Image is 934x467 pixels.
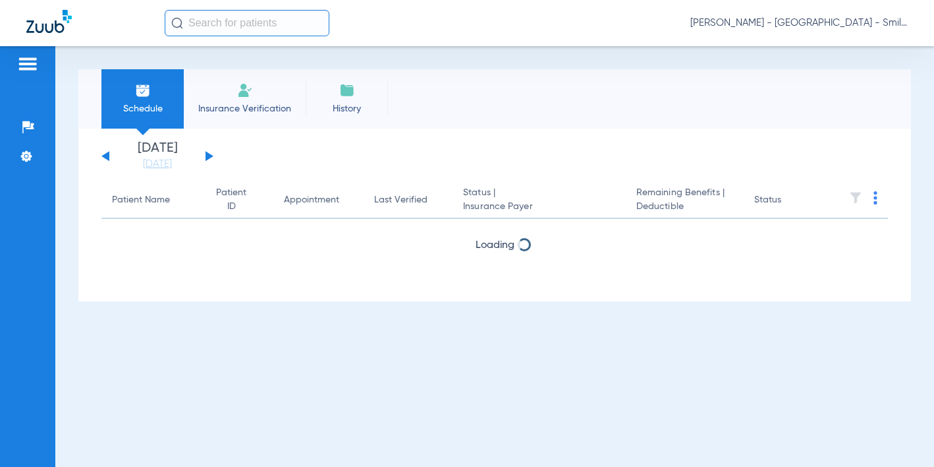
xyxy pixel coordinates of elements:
span: Loading [476,240,514,251]
div: Patient Name [112,193,170,207]
img: hamburger-icon [17,56,38,72]
div: Appointment [284,193,339,207]
a: [DATE] [118,158,197,171]
span: Insurance Verification [194,102,296,115]
div: Last Verified [374,193,427,207]
th: Remaining Benefits | [626,182,744,219]
span: [PERSON_NAME] - [GEOGRAPHIC_DATA] - SmileLand PD [690,16,908,30]
div: Appointment [284,193,353,207]
div: Patient Name [112,193,191,207]
img: Search Icon [171,17,183,29]
span: Schedule [111,102,174,115]
img: History [339,82,355,98]
img: filter.svg [849,191,862,204]
span: Deductible [636,200,733,214]
img: group-dot-blue.svg [873,191,877,204]
div: Patient ID [212,186,251,214]
img: Schedule [135,82,151,98]
li: [DATE] [118,142,197,171]
th: Status [744,182,833,219]
div: Last Verified [374,193,442,207]
img: Zuub Logo [26,10,72,33]
div: Patient ID [212,186,263,214]
span: History [316,102,378,115]
input: Search for patients [165,10,329,36]
th: Status | [453,182,626,219]
img: Manual Insurance Verification [237,82,253,98]
span: Insurance Payer [463,200,615,214]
